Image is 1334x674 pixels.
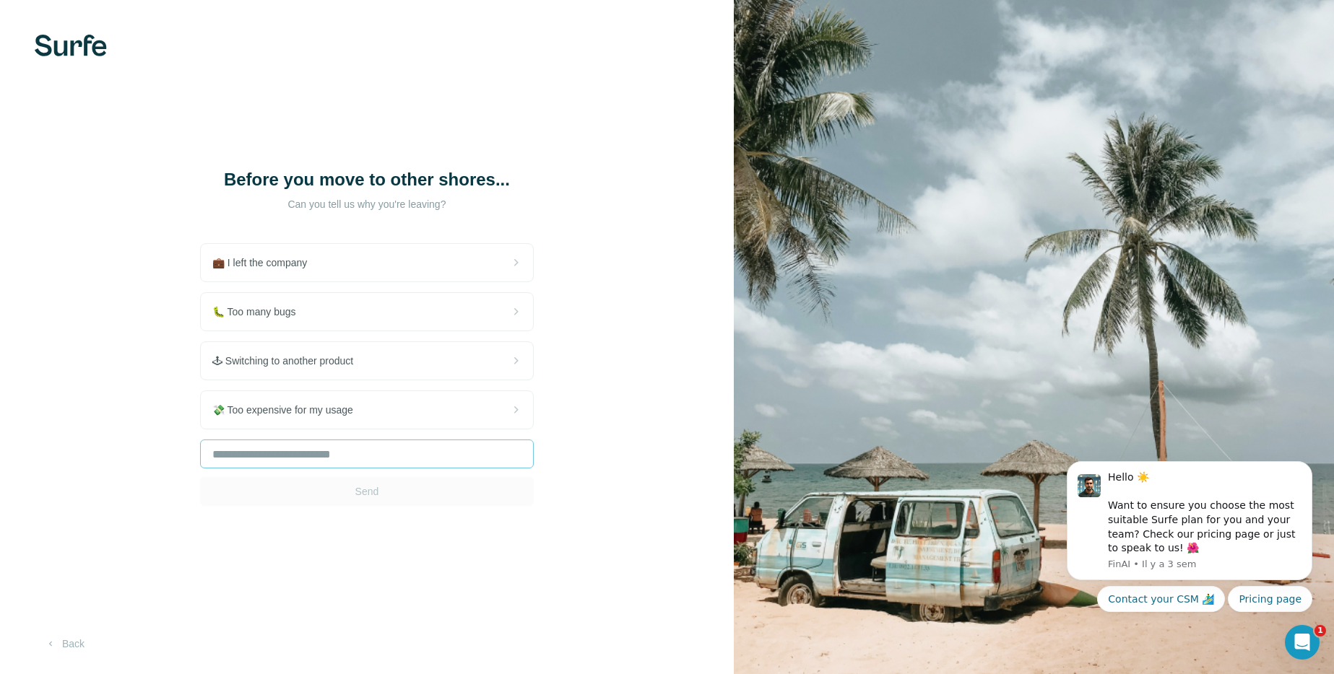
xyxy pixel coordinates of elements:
[35,35,107,56] img: Surfe's logo
[1314,625,1326,636] span: 1
[222,197,511,211] p: Can you tell us why you're leaving?
[222,168,511,191] h1: Before you move to other shores...
[212,305,308,319] span: 🐛 Too many bugs
[212,255,319,270] span: 💼 I left the company
[212,403,365,417] span: 💸 Too expensive for my usage
[35,631,95,657] button: Back
[1045,448,1334,621] iframe: Intercom notifications message
[1285,625,1320,660] iframe: Intercom live chat
[212,354,365,368] span: 🕹 Switching to another product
